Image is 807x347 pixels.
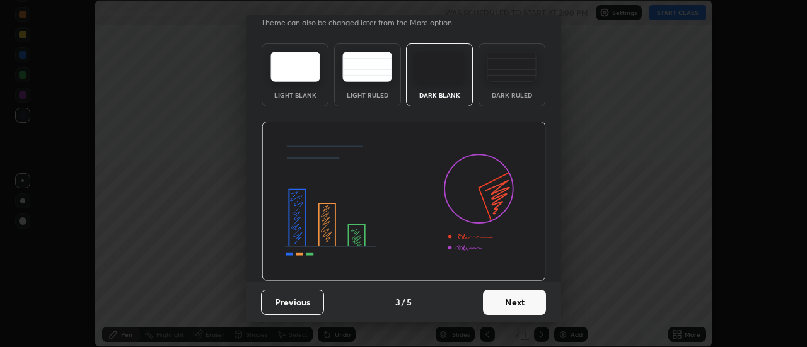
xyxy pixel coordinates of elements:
img: darkThemeBanner.d06ce4a2.svg [262,122,546,282]
img: lightTheme.e5ed3b09.svg [270,52,320,82]
div: Light Ruled [342,92,393,98]
p: Theme can also be changed later from the More option [261,17,465,28]
h4: 5 [407,295,412,309]
button: Previous [261,290,324,315]
div: Dark Ruled [487,92,537,98]
button: Next [483,290,546,315]
h4: / [402,295,405,309]
div: Light Blank [270,92,320,98]
img: darkTheme.f0cc69e5.svg [415,52,465,82]
img: lightRuledTheme.5fabf969.svg [342,52,392,82]
h4: 3 [395,295,400,309]
div: Dark Blank [414,92,465,98]
img: darkRuledTheme.de295e13.svg [487,52,537,82]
